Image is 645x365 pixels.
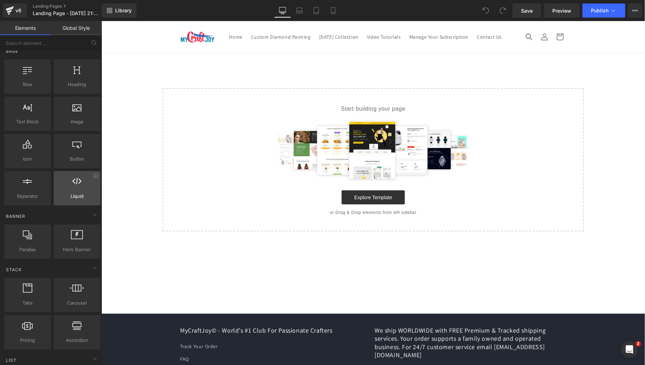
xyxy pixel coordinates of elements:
span: Contact Us [375,13,400,19]
span: [DATE] Collection [218,13,257,19]
img: MyCraftJoy [79,10,114,22]
span: Heading [56,81,98,88]
button: More [628,4,642,18]
a: Tablet [308,4,325,18]
span: Carousel [56,299,98,307]
span: Parallax [6,246,49,253]
span: Landing Page - [DATE] 21:47:36 [33,11,100,16]
a: Global Style [51,21,102,35]
span: Image [56,118,98,125]
a: Home [124,8,145,23]
span: Pricing [6,337,49,344]
span: Home [128,13,141,19]
a: FAQ [79,332,87,344]
span: Button [56,155,98,163]
a: Landing Pages [33,4,113,9]
span: Text Block [6,118,49,125]
iframe: Intercom live chat [621,341,638,358]
a: Laptop [291,4,308,18]
span: Banner [5,213,26,220]
h2: MyCraftJoy© - World's #1 Club For Passionate Crafters [79,305,270,313]
a: Desktop [274,4,291,18]
a: MyCraftJoy [76,7,117,25]
summary: Search [420,8,435,24]
p: or Drag & Drop elements from left sidebar [72,189,471,194]
a: Contact Us [371,8,404,23]
button: Publish [583,4,625,18]
span: Video Tutorials [265,13,300,19]
a: Custom Diamond Painting [145,8,213,23]
a: Video Tutorials [261,8,304,23]
a: New Library [102,4,137,18]
span: Row [6,81,49,88]
span: Save [521,7,533,14]
div: v6 [14,6,23,15]
p: Start building your page [72,84,471,92]
a: Track Your Order [79,321,117,332]
span: Stack [5,266,22,273]
span: Base [5,48,19,54]
button: Redo [496,4,510,18]
span: Preview [552,7,571,14]
span: Manage Your Subscription [308,13,367,19]
span: Custom Diamond Painting [150,13,209,19]
span: Separator [6,193,49,200]
span: Tabs [6,299,49,307]
span: List [5,357,17,364]
a: [DATE] Collection [213,8,261,23]
h2: We ship WORLDWIDE with FREE Premium & Tracked shipping services. Your order supports a family own... [273,305,465,338]
a: Manage Your Subscription [304,8,371,23]
span: Publish [591,8,608,13]
span: 2 [636,341,641,347]
span: Icon [6,155,49,163]
div: View Information [93,173,98,178]
span: Hero Banner [56,246,98,253]
span: Liquid [56,193,98,200]
a: Preview [544,4,580,18]
span: Library [115,7,132,14]
a: v6 [3,4,27,18]
span: Accordion [56,337,98,344]
a: Explore Template [240,169,303,183]
a: Mobile [325,4,342,18]
button: Undo [479,4,493,18]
